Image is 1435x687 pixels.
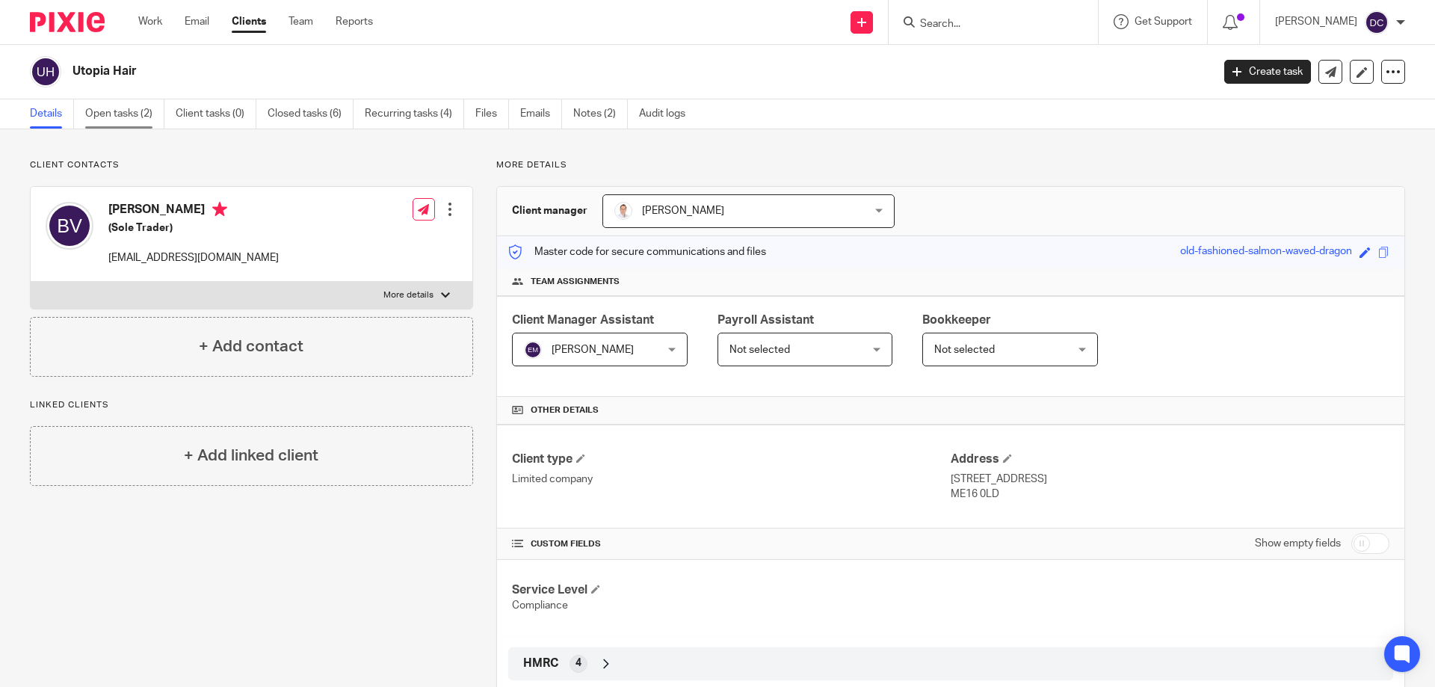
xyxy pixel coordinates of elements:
[729,345,790,355] span: Not selected
[1180,244,1352,261] div: old-fashioned-salmon-waved-dragon
[232,14,266,29] a: Clients
[512,538,951,550] h4: CUSTOM FIELDS
[46,202,93,250] img: svg%3E
[512,600,568,611] span: Compliance
[512,452,951,467] h4: Client type
[184,444,318,467] h4: + Add linked client
[383,289,433,301] p: More details
[108,202,279,221] h4: [PERSON_NAME]
[951,487,1389,502] p: ME16 0LD
[512,582,951,598] h4: Service Level
[512,472,951,487] p: Limited company
[717,314,814,326] span: Payroll Assistant
[919,18,1053,31] input: Search
[475,99,509,129] a: Files
[508,244,766,259] p: Master code for secure communications and files
[72,64,976,79] h2: Utopia Hair
[531,276,620,288] span: Team assignments
[138,14,162,29] a: Work
[496,159,1405,171] p: More details
[1275,14,1357,29] p: [PERSON_NAME]
[288,14,313,29] a: Team
[176,99,256,129] a: Client tasks (0)
[30,399,473,411] p: Linked clients
[523,656,558,671] span: HMRC
[922,314,991,326] span: Bookkeeper
[85,99,164,129] a: Open tasks (2)
[524,341,542,359] img: svg%3E
[1224,60,1311,84] a: Create task
[30,99,74,129] a: Details
[268,99,354,129] a: Closed tasks (6)
[185,14,209,29] a: Email
[614,202,632,220] img: accounting-firm-kent-will-wood-e1602855177279.jpg
[531,404,599,416] span: Other details
[512,203,587,218] h3: Client manager
[573,99,628,129] a: Notes (2)
[365,99,464,129] a: Recurring tasks (4)
[199,335,303,358] h4: + Add contact
[336,14,373,29] a: Reports
[642,206,724,216] span: [PERSON_NAME]
[30,12,105,32] img: Pixie
[951,452,1389,467] h4: Address
[108,221,279,235] h5: (Sole Trader)
[108,250,279,265] p: [EMAIL_ADDRESS][DOMAIN_NAME]
[575,656,581,671] span: 4
[552,345,634,355] span: [PERSON_NAME]
[1365,10,1389,34] img: svg%3E
[520,99,562,129] a: Emails
[1255,536,1341,551] label: Show empty fields
[1135,16,1192,27] span: Get Support
[951,472,1389,487] p: [STREET_ADDRESS]
[639,99,697,129] a: Audit logs
[30,56,61,87] img: svg%3E
[30,159,473,171] p: Client contacts
[934,345,995,355] span: Not selected
[212,202,227,217] i: Primary
[512,314,654,326] span: Client Manager Assistant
